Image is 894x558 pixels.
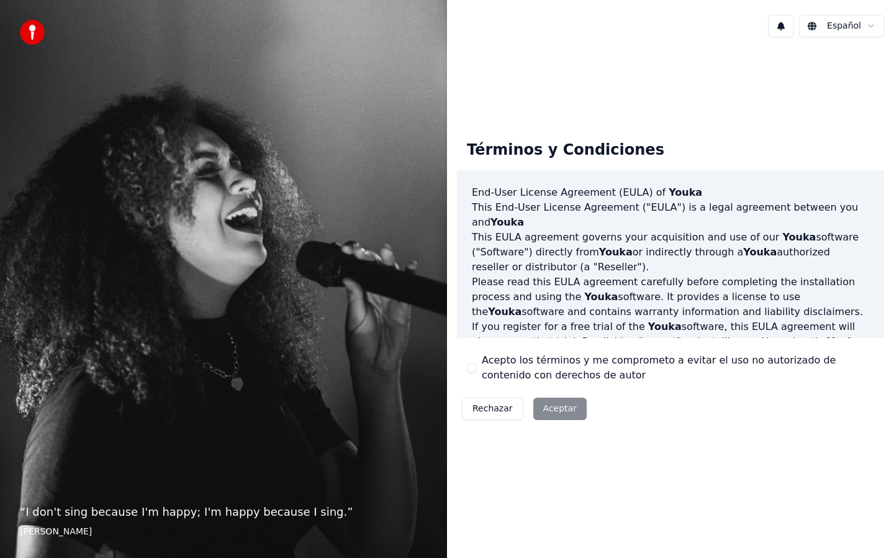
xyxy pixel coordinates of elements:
[488,306,521,318] span: Youka
[472,230,869,275] p: This EULA agreement governs your acquisition and use of our software ("Software") directly from o...
[584,291,618,303] span: Youka
[743,246,777,258] span: Youka
[472,200,869,230] p: This End-User License Agreement ("EULA") is a legal agreement between you and
[457,130,674,170] div: Términos y Condiciones
[20,20,45,45] img: youka
[648,321,682,332] span: Youka
[472,275,869,319] p: Please read this EULA agreement carefully before completing the installation process and using th...
[599,246,633,258] span: Youka
[828,336,861,347] span: Youka
[472,185,869,200] h3: End-User License Agreement (EULA) of
[490,216,524,228] span: Youka
[472,319,869,379] p: If you register for a free trial of the software, this EULA agreement will also govern that trial...
[482,353,874,383] label: Acepto los términos y me comprometo a evitar el uso no autorizado de contenido con derechos de autor
[462,398,523,420] button: Rechazar
[20,503,427,521] p: “ I don't sing because I'm happy; I'm happy because I sing. ”
[20,526,427,538] footer: [PERSON_NAME]
[669,186,702,198] span: Youka
[782,231,816,243] span: Youka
